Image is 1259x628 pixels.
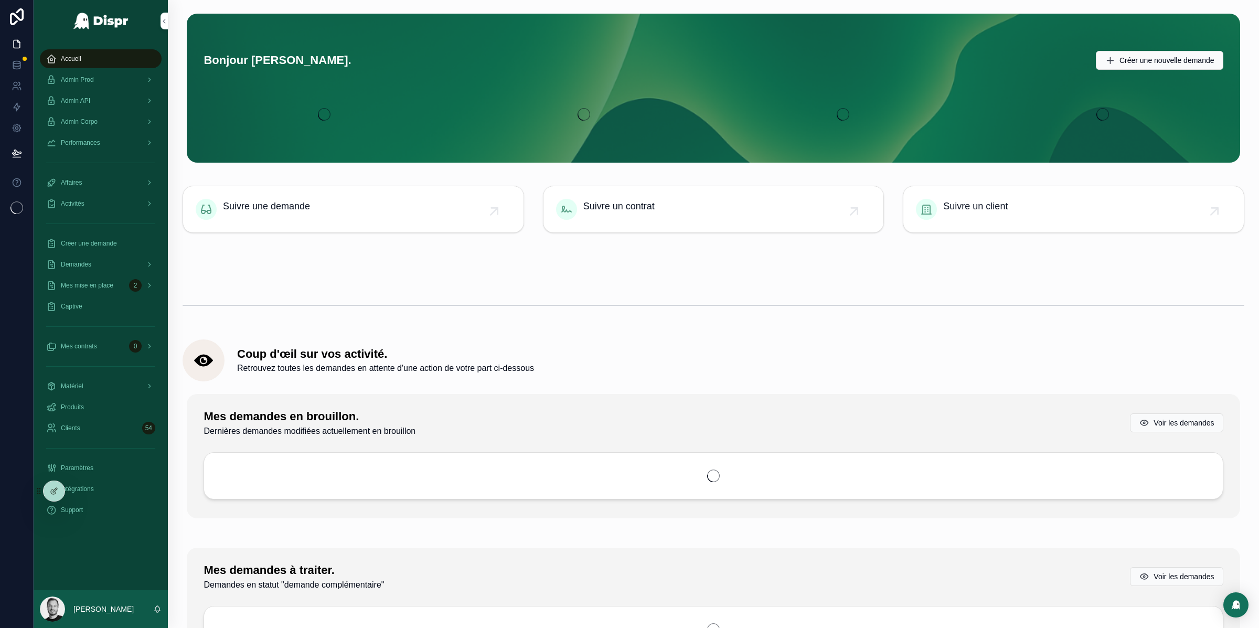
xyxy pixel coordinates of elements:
[1130,413,1223,432] button: Voir les demandes
[40,234,162,253] a: Créer une demande
[204,579,384,591] span: Demandes en statut "demande complémentaire"
[34,42,168,533] div: scrollable content
[1119,55,1214,66] span: Créer une nouvelle demande
[142,422,155,434] div: 54
[1154,571,1214,582] span: Voir les demandes
[40,501,162,519] a: Support
[40,255,162,274] a: Demandes
[61,55,81,63] span: Accueil
[943,199,1008,214] span: Suivre un client
[61,464,93,472] span: Paramètres
[61,118,98,126] span: Admin Corpo
[61,382,83,390] span: Matériel
[543,186,884,232] a: Suivre un contrat
[61,239,117,248] span: Créer une demande
[61,424,80,432] span: Clients
[73,13,129,29] img: App logo
[40,194,162,213] a: Activités
[237,362,534,375] span: Retrouvez toutes les demandes en attente d'une action de votre part ci-dessous
[40,276,162,295] a: Mes mise en place2
[61,342,97,350] span: Mes contrats
[61,76,94,84] span: Admin Prod
[61,260,91,269] span: Demandes
[204,562,384,579] h1: Mes demandes à traiter.
[73,604,134,614] p: [PERSON_NAME]
[40,480,162,498] a: Intégrations
[61,506,83,514] span: Support
[1130,567,1223,586] button: Voir les demandes
[204,52,351,69] h1: Bonjour [PERSON_NAME].
[204,425,415,438] span: Dernières demandes modifiées actuellement en brouillon
[583,199,655,214] span: Suivre un contrat
[61,302,82,311] span: Captive
[40,419,162,438] a: Clients54
[61,178,82,187] span: Affaires
[40,459,162,477] a: Paramètres
[223,199,310,214] span: Suivre une demande
[129,340,142,353] div: 0
[1154,418,1214,428] span: Voir les demandes
[903,186,1244,232] a: Suivre un client
[1223,592,1249,618] div: Open Intercom Messenger
[61,403,84,411] span: Produits
[204,409,415,425] h1: Mes demandes en brouillon.
[40,377,162,396] a: Matériel
[40,91,162,110] a: Admin API
[40,49,162,68] a: Accueil
[40,70,162,89] a: Admin Prod
[61,281,113,290] span: Mes mise en place
[61,199,84,208] span: Activités
[61,97,90,105] span: Admin API
[40,112,162,131] a: Admin Corpo
[40,337,162,356] a: Mes contrats0
[61,139,100,147] span: Performances
[1096,51,1223,70] button: Créer une nouvelle demande
[183,186,524,232] a: Suivre une demande
[40,173,162,192] a: Affaires
[237,346,534,363] h1: Coup d'œil sur vos activité.
[40,133,162,152] a: Performances
[298,262,1129,263] img: 35805-banner-empty.png
[61,485,94,493] span: Intégrations
[40,398,162,417] a: Produits
[129,279,142,292] div: 2
[40,297,162,316] a: Captive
